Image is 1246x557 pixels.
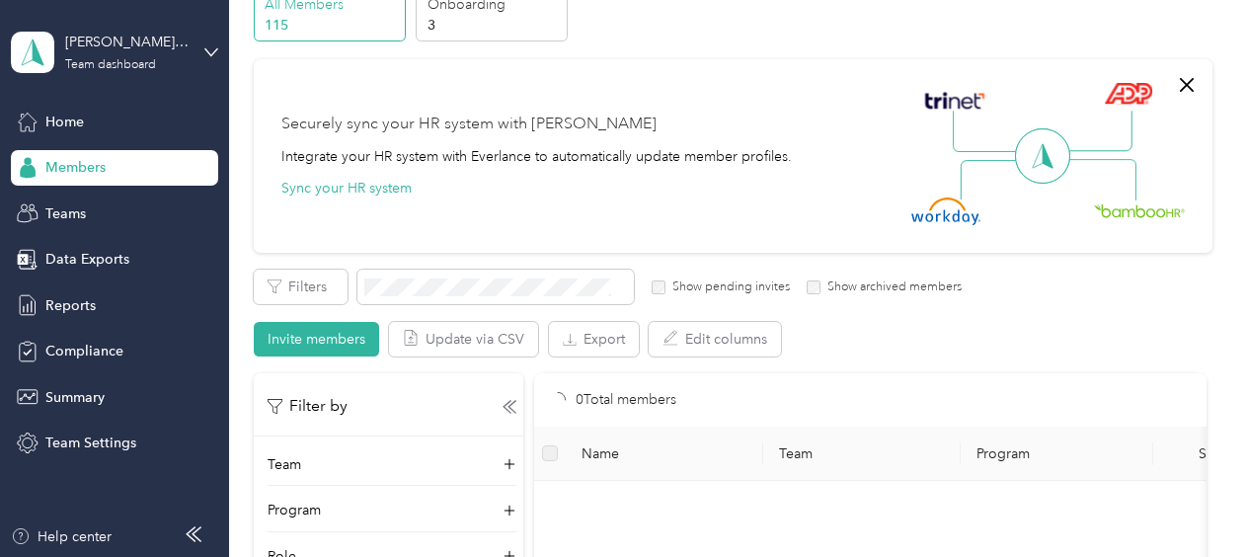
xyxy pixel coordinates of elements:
div: [PERSON_NAME] FIT [65,32,189,52]
span: Home [45,112,84,132]
span: Reports [45,295,96,316]
img: BambooHR [1094,203,1185,217]
img: ADP [1104,82,1152,105]
p: Program [268,500,321,520]
button: Invite members [254,322,379,357]
span: Name [582,445,747,462]
p: Team [268,454,301,475]
div: Team dashboard [65,59,156,71]
th: Name [566,427,763,481]
span: Summary [45,387,105,408]
span: Compliance [45,341,123,361]
th: Program [961,427,1153,481]
label: Show pending invites [665,278,790,296]
button: Help center [11,526,112,547]
button: Edit columns [649,322,781,357]
button: Sync your HR system [281,178,412,199]
p: 0 Total members [576,389,676,411]
span: Team Settings [45,433,136,453]
label: Show archived members [820,278,962,296]
button: Filters [254,270,348,304]
img: Trinet [920,87,989,115]
img: Line Right Down [1067,159,1136,201]
p: 3 [428,15,562,36]
span: Data Exports [45,249,129,270]
span: Teams [45,203,86,224]
img: Line Left Up [953,111,1022,153]
img: Line Left Down [960,159,1029,199]
span: Members [45,157,106,178]
div: Securely sync your HR system with [PERSON_NAME] [281,113,657,136]
img: Workday [911,198,980,225]
p: 115 [265,15,399,36]
button: Export [549,322,639,357]
p: Filter by [268,394,348,419]
iframe: Everlance-gr Chat Button Frame [1135,446,1246,557]
img: Line Right Up [1063,111,1132,152]
th: Team [763,427,961,481]
button: Update via CSV [389,322,538,357]
div: Integrate your HR system with Everlance to automatically update member profiles. [281,146,792,167]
